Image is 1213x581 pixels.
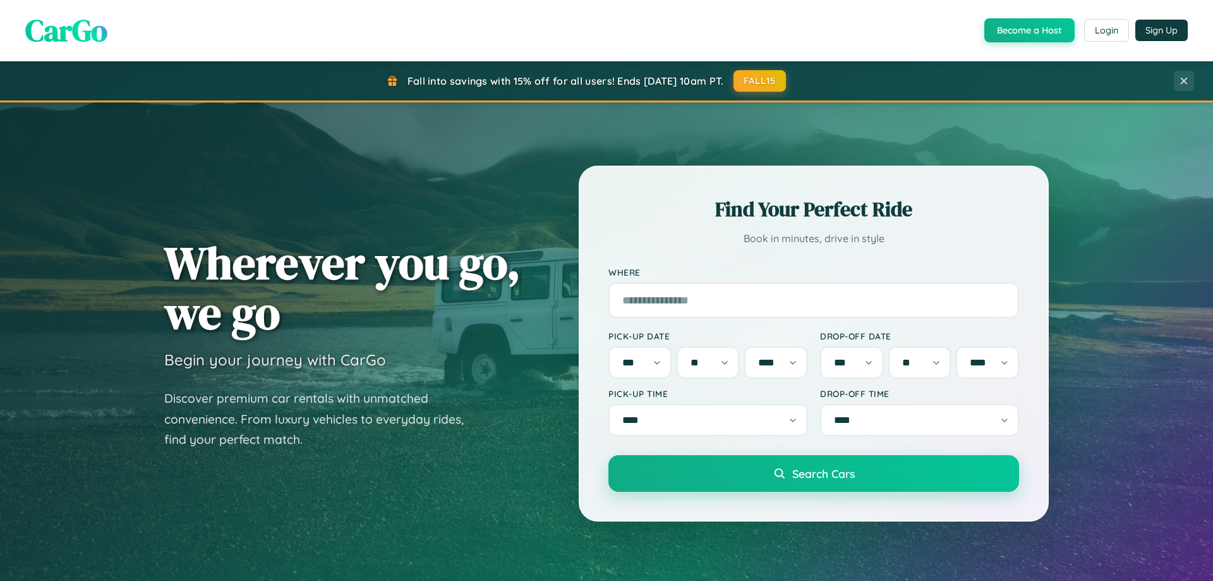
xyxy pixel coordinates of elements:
span: Search Cars [792,467,855,480]
h2: Find Your Perfect Ride [608,195,1019,223]
label: Where [608,267,1019,278]
span: Fall into savings with 15% off for all users! Ends [DATE] 10am PT. [407,75,724,87]
label: Pick-up Time [608,388,807,399]
button: Sign Up [1135,20,1188,41]
button: FALL15 [733,70,787,92]
label: Pick-up Date [608,331,807,341]
span: CarGo [25,9,107,51]
h1: Wherever you go, we go [164,238,521,338]
button: Login [1084,19,1129,42]
button: Search Cars [608,455,1019,492]
p: Discover premium car rentals with unmatched convenience. From luxury vehicles to everyday rides, ... [164,388,480,450]
label: Drop-off Time [820,388,1019,399]
button: Become a Host [984,18,1075,42]
p: Book in minutes, drive in style [608,229,1019,248]
label: Drop-off Date [820,331,1019,341]
h3: Begin your journey with CarGo [164,350,386,369]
